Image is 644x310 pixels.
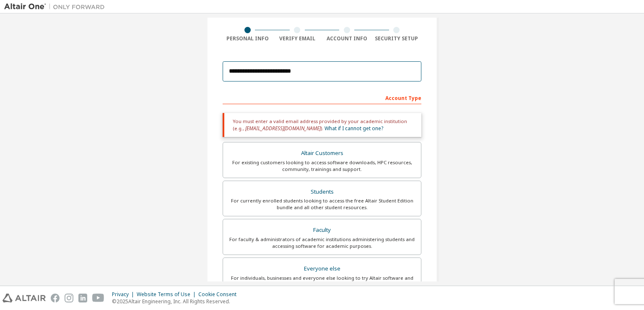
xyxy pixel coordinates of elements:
p: © 2025 Altair Engineering, Inc. All Rights Reserved. [112,298,241,305]
div: Personal Info [223,35,273,42]
div: Faculty [228,224,416,236]
div: For existing customers looking to access software downloads, HPC resources, community, trainings ... [228,159,416,173]
img: Altair One [4,3,109,11]
div: Students [228,186,416,198]
div: Security Setup [372,35,422,42]
div: For currently enrolled students looking to access the free Altair Student Edition bundle and all ... [228,197,416,211]
img: facebook.svg [51,294,60,302]
div: For faculty & administrators of academic institutions administering students and accessing softwa... [228,236,416,250]
div: Privacy [112,291,137,298]
div: Account Info [322,35,372,42]
div: Website Terms of Use [137,291,198,298]
span: [EMAIL_ADDRESS][DOMAIN_NAME] [245,125,321,132]
div: Account Type [223,91,421,104]
img: youtube.svg [92,294,104,302]
div: Everyone else [228,263,416,275]
div: Verify Email [273,35,322,42]
div: You must enter a valid email address provided by your academic institution (e.g., ). [223,113,421,137]
img: instagram.svg [65,294,73,302]
a: What if I cannot get one? [325,125,383,132]
img: linkedin.svg [78,294,87,302]
div: Cookie Consent [198,291,241,298]
div: Altair Customers [228,147,416,159]
img: altair_logo.svg [3,294,46,302]
div: For individuals, businesses and everyone else looking to try Altair software and explore our prod... [228,275,416,288]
